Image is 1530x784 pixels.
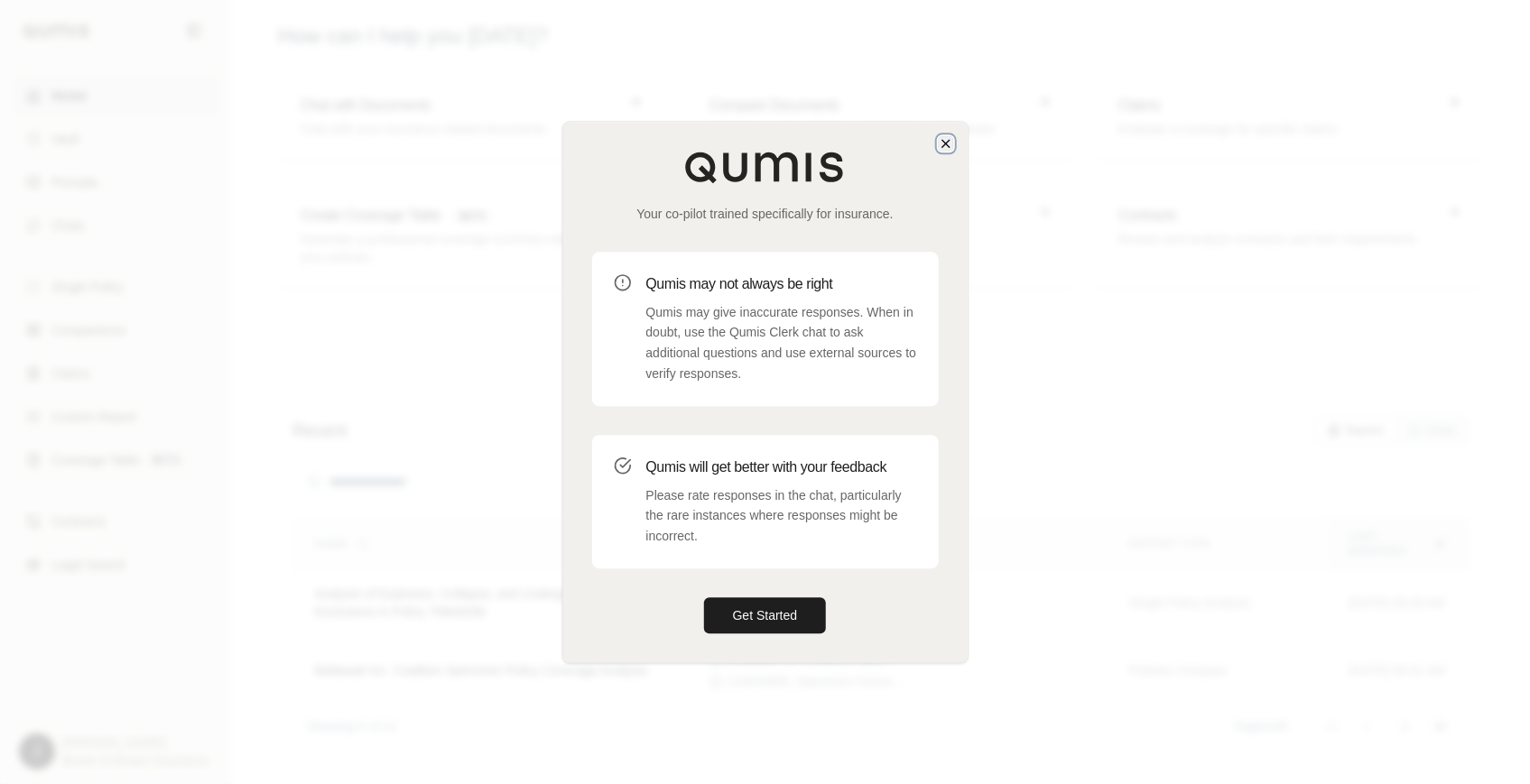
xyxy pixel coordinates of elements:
[592,205,939,223] p: Your co-pilot trained specifically for insurance.
[704,597,827,633] button: Get Started
[646,302,917,384] p: Qumis may give inaccurate responses. When in doubt, use the Qumis Clerk chat to ask additional qu...
[646,457,917,478] h3: Qumis will get better with your feedback
[684,151,847,183] img: Qumis Logo
[646,485,917,547] p: Please rate responses in the chat, particularly the rare instances where responses might be incor...
[646,273,917,295] h3: Qumis may not always be right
